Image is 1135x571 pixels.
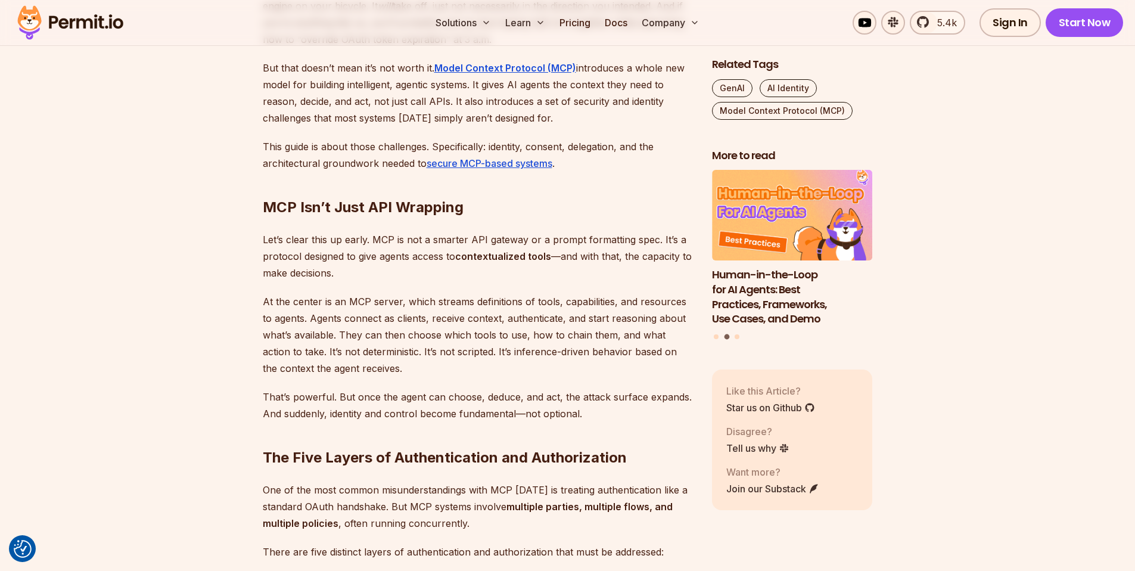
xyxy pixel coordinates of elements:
a: Start Now [1046,8,1124,37]
li: 2 of 3 [712,170,873,327]
img: Revisit consent button [14,540,32,558]
img: Human-in-the-Loop for AI Agents: Best Practices, Frameworks, Use Cases, and Demo [712,170,873,261]
a: GenAI [712,79,752,97]
h3: Human-in-the-Loop for AI Agents: Best Practices, Frameworks, Use Cases, and Demo [712,268,873,327]
div: Posts [712,170,873,342]
a: Model Context Protocol (MCP) [712,102,853,120]
a: 5.4k [910,11,965,35]
h2: Related Tags [712,57,873,72]
p: There are five distinct layers of authentication and authorization that must be addressed: [263,544,693,560]
strong: multiple parties, multiple flows, and multiple policies [263,501,673,529]
button: Go to slide 2 [724,334,729,340]
button: Go to slide 3 [735,334,739,339]
a: Model Context Protocol (MCP) [434,62,576,74]
p: Disagree? [726,424,789,439]
a: Join our Substack [726,482,819,496]
a: Sign In [979,8,1041,37]
a: AI Identity [760,79,817,97]
a: Star us on Github [726,401,815,415]
button: Learn [500,11,550,35]
button: Consent Preferences [14,540,32,558]
h2: The Five Layers of Authentication and Authorization [263,401,693,467]
h2: More to read [712,148,873,163]
p: But that doesn’t mean it’s not worth it. introduces a whole new model for building intelligent, a... [263,60,693,126]
button: Go to slide 1 [714,334,719,339]
p: Like this Article? [726,384,815,398]
p: That’s powerful. But once the agent can choose, deduce, and act, the attack surface expands. And ... [263,389,693,422]
button: Company [637,11,704,35]
a: Pricing [555,11,595,35]
span: 5.4k [930,15,957,30]
a: Tell us why [726,441,789,455]
h2: MCP Isn’t Just API Wrapping [263,150,693,217]
p: Let’s clear this up early. MCP is not a smarter API gateway or a prompt formatting spec. It’s a p... [263,231,693,281]
a: Docs [600,11,632,35]
p: One of the most common misunderstandings with MCP [DATE] is treating authentication like a standa... [263,482,693,532]
a: Human-in-the-Loop for AI Agents: Best Practices, Frameworks, Use Cases, and DemoHuman-in-the-Loop... [712,170,873,327]
a: secure MCP-based systems [427,157,552,169]
p: At the center is an MCP server, which streams definitions of tools, capabilities, and resources t... [263,293,693,377]
button: Solutions [431,11,496,35]
img: Permit logo [12,2,129,43]
p: This guide is about those challenges. Specifically: identity, consent, delegation, and the archit... [263,138,693,172]
p: Want more? [726,465,819,479]
strong: contextualized tools [455,250,551,262]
